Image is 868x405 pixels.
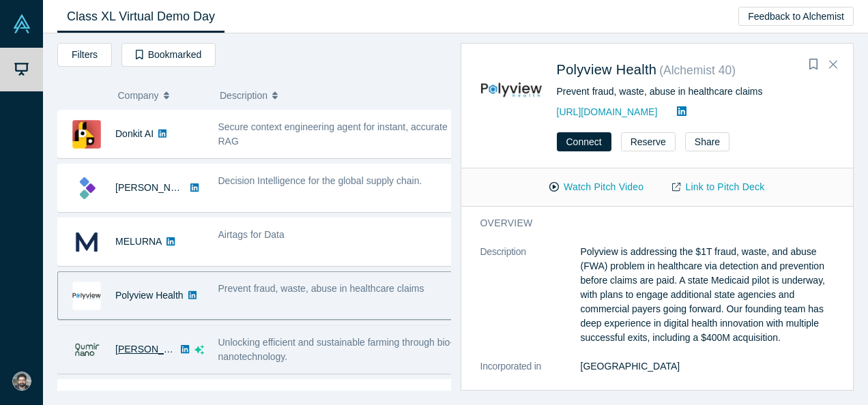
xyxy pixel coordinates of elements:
button: Watch Pitch Video [535,175,658,199]
a: [URL][DOMAIN_NAME] [557,106,658,117]
img: Polyview Health's Logo [480,59,542,121]
a: [PERSON_NAME] [115,182,194,193]
p: Polyview is addressing the $1T fraud, waste, and abuse (FWA) problem in healthcare via detection ... [581,245,845,345]
div: Prevent fraud, waste, abuse in healthcare claims [557,85,835,99]
button: Share [685,132,729,151]
a: [PERSON_NAME] [115,344,194,355]
h3: overview [480,216,826,230]
button: Bookmark [804,55,823,74]
button: Reserve [621,132,676,151]
span: Description [220,81,267,110]
span: Company [118,81,159,110]
a: Polyview Health [557,62,657,77]
a: Polyview Health [115,290,184,301]
button: Company [118,81,206,110]
img: Kimaru AI's Logo [72,174,101,202]
a: MELURNA [115,236,162,247]
span: Unlocking efficient and sustainable farming through bio-nanotechnology. [218,337,454,362]
button: Connect [557,132,611,151]
span: Secure context engineering agent for instant, accurate RAG [218,121,448,147]
img: Polyview Health's Logo [72,282,101,310]
a: Class XL Virtual Demo Day [57,1,225,33]
dt: Description [480,245,581,359]
button: Feedback to Alchemist [738,7,854,26]
button: Bookmarked [121,43,216,67]
img: Alchemist Vault Logo [12,14,31,33]
span: Airtags for Data [218,229,285,240]
dt: Incorporated in [480,359,581,388]
dd: [GEOGRAPHIC_DATA] [581,359,845,374]
button: Description [220,81,442,110]
button: Close [823,54,843,76]
img: Rajeev Krishnan's Account [12,372,31,391]
small: ( Alchemist 40 ) [659,63,736,77]
svg: dsa ai sparkles [194,345,204,355]
span: Decision Intelligence for the global supply chain. [218,175,422,186]
a: Donkit AI [115,128,154,139]
img: MELURNA's Logo [72,228,101,256]
button: Filters [57,43,112,67]
img: Donkit AI's Logo [72,120,101,149]
span: Prevent fraud, waste, abuse in healthcare claims [218,283,424,294]
a: Link to Pitch Deck [658,175,779,199]
img: Qumir Nano's Logo [72,335,101,364]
